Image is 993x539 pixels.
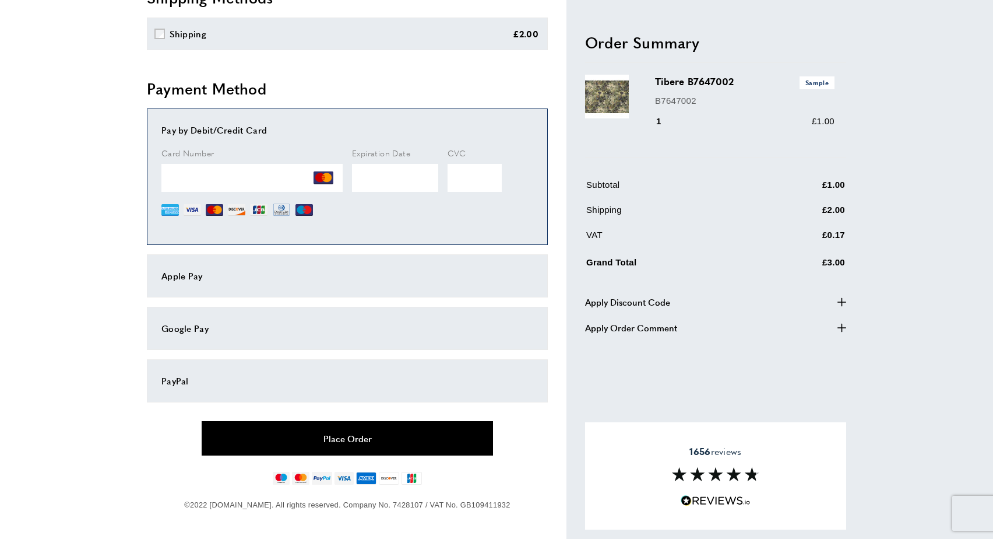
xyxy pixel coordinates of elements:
[161,374,533,388] div: PayPal
[352,164,438,192] iframe: Secure Credit Card Frame - Expiration Date
[184,501,510,509] span: ©2022 [DOMAIN_NAME]. All rights reserved. Company No. 7428107 / VAT No. GB109411932
[585,295,670,309] span: Apply Discount Code
[585,32,846,52] h2: Order Summary
[314,168,333,188] img: MC.png
[184,201,201,219] img: VI.png
[379,472,399,485] img: discover
[352,147,410,159] span: Expiration Date
[448,164,502,192] iframe: Secure Credit Card Frame - CVV
[161,269,533,283] div: Apple Pay
[228,201,245,219] img: DI.png
[312,472,332,485] img: paypal
[689,444,710,458] strong: 1656
[765,203,845,226] td: £2.00
[402,472,422,485] img: jcb
[800,76,834,89] span: Sample
[202,421,493,456] button: Place Order
[250,201,267,219] img: JCB.png
[206,201,223,219] img: MC.png
[161,201,179,219] img: AE.png
[689,446,741,457] span: reviews
[586,253,763,278] td: Grand Total
[448,147,466,159] span: CVC
[585,75,629,118] img: Tibere B7647002
[765,228,845,251] td: £0.17
[356,472,376,485] img: american-express
[672,467,759,481] img: Reviews section
[295,201,313,219] img: MI.png
[765,178,845,201] td: £1.00
[161,321,533,335] div: Google Pay
[273,472,290,485] img: maestro
[513,27,539,41] div: £2.00
[585,320,677,334] span: Apply Order Comment
[681,495,751,506] img: Reviews.io 5 stars
[161,147,214,159] span: Card Number
[170,27,206,41] div: Shipping
[334,472,354,485] img: visa
[586,178,763,201] td: Subtotal
[655,114,678,128] div: 1
[147,78,548,99] h2: Payment Method
[586,228,763,251] td: VAT
[812,116,834,126] span: £1.00
[161,164,343,192] iframe: Secure Credit Card Frame - Credit Card Number
[655,93,834,107] p: B7647002
[586,203,763,226] td: Shipping
[161,123,533,137] div: Pay by Debit/Credit Card
[655,75,834,89] h3: Tibere B7647002
[765,253,845,278] td: £3.00
[272,201,291,219] img: DN.png
[292,472,309,485] img: mastercard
